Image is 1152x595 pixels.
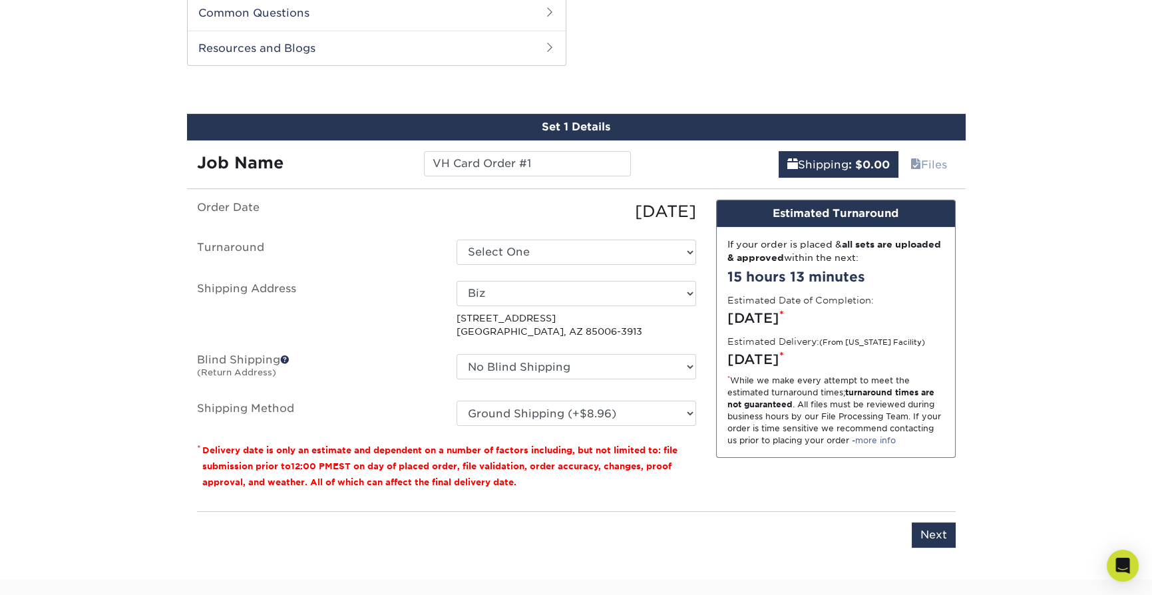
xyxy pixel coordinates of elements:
[717,200,955,227] div: Estimated Turnaround
[202,445,677,487] small: Delivery date is only an estimate and dependent on a number of factors including, but not limited...
[910,158,921,171] span: files
[187,240,447,265] label: Turnaround
[727,238,944,265] div: If your order is placed & within the next:
[855,435,896,445] a: more info
[424,151,631,176] input: Enter a job name
[912,522,956,548] input: Next
[727,294,874,307] label: Estimated Date of Completion:
[291,461,333,471] span: 12:00 PM
[187,281,447,339] label: Shipping Address
[727,349,944,369] div: [DATE]
[787,158,798,171] span: shipping
[849,158,890,171] b: : $0.00
[727,335,925,348] label: Estimated Delivery:
[187,200,447,224] label: Order Date
[779,151,898,178] a: Shipping: $0.00
[447,200,706,224] div: [DATE]
[819,338,925,347] small: (From [US_STATE] Facility)
[1107,550,1139,582] div: Open Intercom Messenger
[187,354,447,385] label: Blind Shipping
[187,401,447,426] label: Shipping Method
[727,375,944,447] div: While we make every attempt to meet the estimated turnaround times; . All files must be reviewed ...
[902,151,956,178] a: Files
[188,31,566,65] h2: Resources and Blogs
[197,367,276,377] small: (Return Address)
[187,114,966,140] div: Set 1 Details
[457,311,696,339] p: [STREET_ADDRESS] [GEOGRAPHIC_DATA], AZ 85006-3913
[727,267,944,287] div: 15 hours 13 minutes
[727,308,944,328] div: [DATE]
[197,153,284,172] strong: Job Name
